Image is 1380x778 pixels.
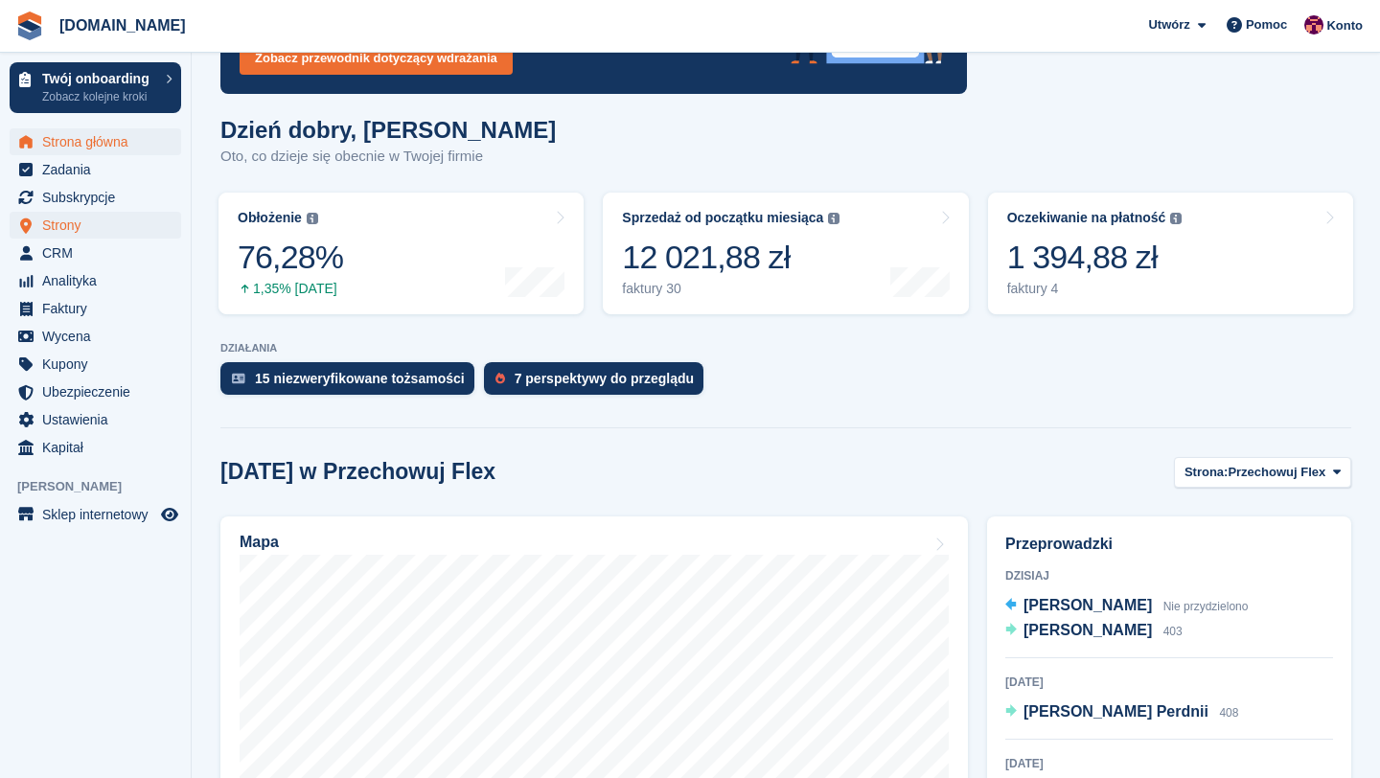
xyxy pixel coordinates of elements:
[255,371,465,386] div: 15 niezweryfikowane tożsamości
[1184,463,1229,482] span: Strona:
[10,128,181,155] a: menu
[1163,600,1249,613] span: Nie przydzielono
[1228,463,1325,482] span: Przechowuj Flex
[240,534,279,551] h2: Mapa
[218,193,584,314] a: Obłożenie 76,28% 1,35% [DATE]
[10,184,181,211] a: menu
[42,267,157,294] span: Analityka
[1023,597,1152,613] span: [PERSON_NAME]
[1007,281,1183,297] div: faktury 4
[42,88,156,105] p: Zobacz kolejne kroki
[10,323,181,350] a: menu
[10,501,181,528] a: menu
[10,212,181,239] a: menu
[42,295,157,322] span: Faktury
[1005,567,1333,584] div: Dzisiaj
[515,371,695,386] div: 7 perspektywy do przeglądu
[240,41,513,75] a: Zobacz przewodnik dotyczący wdrażania
[603,193,968,314] a: Sprzedaż od początku miesiąca 12 021,88 zł faktury 30
[988,193,1353,314] a: Oczekiwanie na płatność 1 394,88 zł faktury 4
[238,210,302,226] div: Obłożenie
[1005,619,1183,644] a: [PERSON_NAME] 403
[10,406,181,433] a: menu
[1170,213,1182,224] img: icon-info-grey-7440780725fd019a000dd9b08b2336e03edf1995a4989e88bcd33f0948082b44.svg
[42,323,157,350] span: Wycena
[1148,15,1189,34] span: Utwórz
[1219,706,1238,720] span: 408
[1174,457,1351,489] button: Strona: Przechowuj Flex
[1326,16,1363,35] span: Konto
[220,342,1351,355] p: DZIAŁANIA
[10,434,181,461] a: menu
[220,146,556,168] p: Oto, co dzieje się obecnie w Twojej firmie
[1005,674,1333,691] div: [DATE]
[42,212,157,239] span: Strony
[1007,210,1166,226] div: Oczekiwanie na płatność
[1246,15,1287,34] span: Pomoc
[622,210,823,226] div: Sprzedaż od początku miesiąca
[238,238,343,277] div: 76,28%
[42,184,157,211] span: Subskrypcje
[622,238,839,277] div: 12 021,88 zł
[10,295,181,322] a: menu
[10,351,181,378] a: menu
[1005,755,1333,772] div: [DATE]
[10,156,181,183] a: menu
[1005,594,1248,619] a: [PERSON_NAME] Nie przydzielono
[42,351,157,378] span: Kupony
[495,373,505,384] img: prospect-51fa495bee0391a8d652442698ab0144808aea92771e9ea1ae160a38d050c398.svg
[232,373,245,384] img: verify_identity-adf6edd0f0f0b5bbfe63781bf79b02c33cf7c696d77639b501bdc392416b5a36.svg
[42,156,157,183] span: Zadania
[42,378,157,405] span: Ubezpieczenie
[1005,533,1333,556] h2: Przeprowadzki
[1163,625,1183,638] span: 403
[10,62,181,113] a: Twój onboarding Zobacz kolejne kroki
[10,267,181,294] a: menu
[220,362,484,404] a: 15 niezweryfikowane tożsamości
[17,477,191,496] span: [PERSON_NAME]
[42,434,157,461] span: Kapitał
[158,503,181,526] a: Podgląd sklepu
[42,240,157,266] span: CRM
[484,362,714,404] a: 7 perspektywy do przeglądu
[307,213,318,224] img: icon-info-grey-7440780725fd019a000dd9b08b2336e03edf1995a4989e88bcd33f0948082b44.svg
[42,406,157,433] span: Ustawienia
[1005,700,1238,725] a: [PERSON_NAME] Perdnii 408
[10,378,181,405] a: menu
[238,281,343,297] div: 1,35% [DATE]
[52,10,194,41] a: [DOMAIN_NAME]
[1023,703,1208,720] span: [PERSON_NAME] Perdnii
[220,117,556,143] h1: Dzień dobry, [PERSON_NAME]
[42,128,157,155] span: Strona główna
[42,72,156,85] p: Twój onboarding
[42,501,157,528] span: Sklep internetowy
[10,240,181,266] a: menu
[828,213,839,224] img: icon-info-grey-7440780725fd019a000dd9b08b2336e03edf1995a4989e88bcd33f0948082b44.svg
[220,459,495,485] h2: [DATE] w Przechowuj Flex
[1007,238,1183,277] div: 1 394,88 zł
[15,11,44,40] img: stora-icon-8386f47178a22dfd0bd8f6a31ec36ba5ce8667c1dd55bd0f319d3a0aa187defe.svg
[622,281,839,297] div: faktury 30
[1304,15,1323,34] img: Mateusz Kacwin
[1023,622,1152,638] span: [PERSON_NAME]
